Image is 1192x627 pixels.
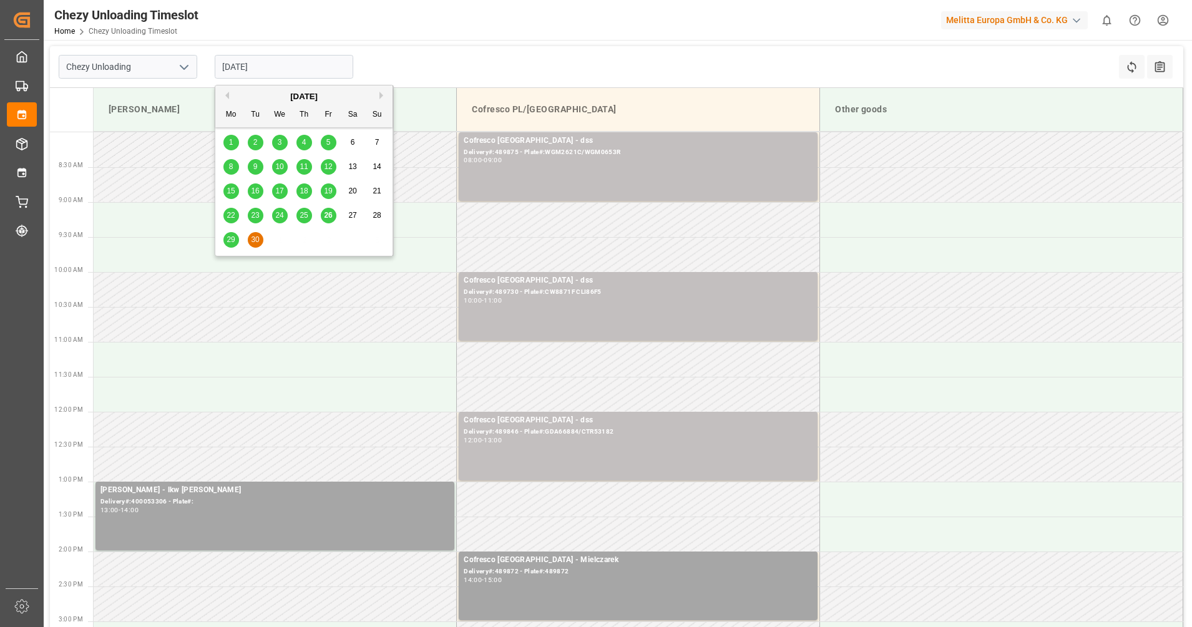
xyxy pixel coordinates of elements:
span: 3 [278,138,282,147]
div: Cofresco [GEOGRAPHIC_DATA] - dss [464,414,813,427]
div: Choose Tuesday, September 9th, 2025 [248,159,263,175]
span: 13 [348,162,356,171]
div: Choose Thursday, September 4th, 2025 [296,135,312,150]
button: Melitta Europa GmbH & Co. KG [941,8,1093,32]
div: Choose Saturday, September 13th, 2025 [345,159,361,175]
div: Choose Sunday, September 21st, 2025 [369,183,385,199]
div: 14:00 [120,507,139,513]
span: 30 [251,235,259,244]
div: Choose Saturday, September 6th, 2025 [345,135,361,150]
div: Delivery#:489875 - Plate#:WGM2621C/WGM0653R [464,147,813,158]
span: 11 [300,162,308,171]
span: 29 [227,235,235,244]
div: Delivery#:489872 - Plate#:489872 [464,566,813,577]
div: Cofresco PL/[GEOGRAPHIC_DATA] [467,98,809,121]
div: 11:00 [484,298,502,303]
div: Delivery#:489846 - Plate#:GDA66884/CTR53182 [464,427,813,437]
div: Choose Saturday, September 27th, 2025 [345,208,361,223]
span: 15 [227,187,235,195]
div: Choose Saturday, September 20th, 2025 [345,183,361,199]
div: 14:00 [464,577,482,583]
div: Cofresco [GEOGRAPHIC_DATA] - Mielczarek [464,554,813,566]
span: 19 [324,187,332,195]
div: Mo [223,107,239,123]
span: 2:00 PM [59,546,83,553]
div: 12:00 [464,437,482,443]
div: 13:00 [484,437,502,443]
div: Sa [345,107,361,123]
div: Choose Monday, September 8th, 2025 [223,159,239,175]
span: 11:00 AM [54,336,83,343]
span: 11:30 AM [54,371,83,378]
div: Delivery#:400053306 - Plate#: [100,497,449,507]
div: Tu [248,107,263,123]
button: Previous Month [222,92,229,99]
div: - [119,507,120,513]
div: month 2025-09 [219,130,389,252]
span: 20 [348,187,356,195]
span: 10 [275,162,283,171]
div: Cofresco [GEOGRAPHIC_DATA] - dss [464,275,813,287]
div: 10:00 [464,298,482,303]
span: 24 [275,211,283,220]
div: Choose Friday, September 5th, 2025 [321,135,336,150]
div: Choose Friday, September 19th, 2025 [321,183,336,199]
span: 1 [229,138,233,147]
div: Choose Tuesday, September 30th, 2025 [248,232,263,248]
span: 5 [326,138,331,147]
div: - [482,577,484,583]
span: 12 [324,162,332,171]
span: 10:30 AM [54,301,83,308]
div: Fr [321,107,336,123]
span: 27 [348,211,356,220]
span: 9:00 AM [59,197,83,203]
div: - [482,157,484,163]
span: 28 [373,211,381,220]
span: 9 [253,162,258,171]
span: 4 [302,138,306,147]
span: 14 [373,162,381,171]
div: Choose Friday, September 26th, 2025 [321,208,336,223]
span: 1:00 PM [59,476,83,483]
div: 13:00 [100,507,119,513]
div: Choose Monday, September 15th, 2025 [223,183,239,199]
button: Next Month [379,92,387,99]
div: Choose Sunday, September 28th, 2025 [369,208,385,223]
span: 9:30 AM [59,231,83,238]
span: 22 [227,211,235,220]
span: 2:30 PM [59,581,83,588]
input: DD.MM.YYYY [215,55,353,79]
div: Choose Thursday, September 18th, 2025 [296,183,312,199]
div: Choose Monday, September 22nd, 2025 [223,208,239,223]
span: 2 [253,138,258,147]
div: Choose Wednesday, September 3rd, 2025 [272,135,288,150]
span: 18 [300,187,308,195]
div: Choose Tuesday, September 2nd, 2025 [248,135,263,150]
div: Choose Tuesday, September 23rd, 2025 [248,208,263,223]
span: 3:00 PM [59,616,83,623]
span: 23 [251,211,259,220]
div: - [482,298,484,303]
div: [PERSON_NAME] [104,98,446,121]
div: Choose Sunday, September 7th, 2025 [369,135,385,150]
button: show 0 new notifications [1093,6,1121,34]
div: 08:00 [464,157,482,163]
div: Choose Friday, September 12th, 2025 [321,159,336,175]
button: Help Center [1121,6,1149,34]
div: Choose Tuesday, September 16th, 2025 [248,183,263,199]
span: 8:30 AM [59,162,83,168]
div: We [272,107,288,123]
div: Choose Sunday, September 14th, 2025 [369,159,385,175]
div: Choose Wednesday, September 24th, 2025 [272,208,288,223]
div: - [482,437,484,443]
span: 6 [351,138,355,147]
div: Choose Monday, September 29th, 2025 [223,232,239,248]
span: 7 [375,138,379,147]
div: Chezy Unloading Timeslot [54,6,198,24]
div: Melitta Europa GmbH & Co. KG [941,11,1088,29]
div: [PERSON_NAME] - lkw [PERSON_NAME] [100,484,449,497]
div: 15:00 [484,577,502,583]
span: 12:00 PM [54,406,83,413]
input: Type to search/select [59,55,197,79]
div: Choose Thursday, September 11th, 2025 [296,159,312,175]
